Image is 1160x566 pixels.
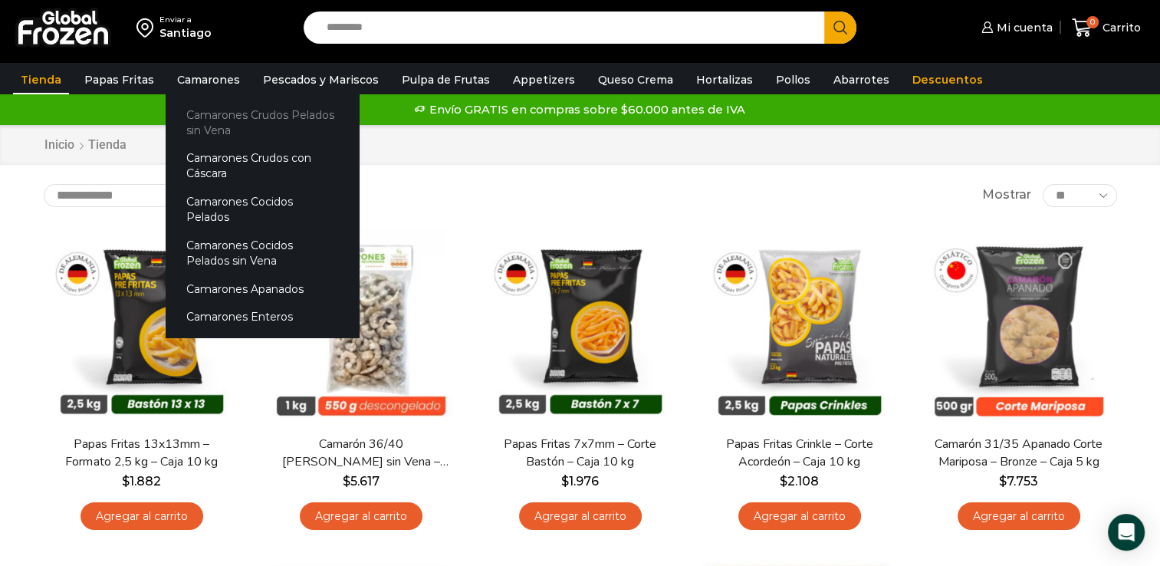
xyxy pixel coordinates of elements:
a: 0 Carrito [1068,10,1145,46]
a: Papas Fritas 13x13mm – Formato 2,5 kg – Caja 10 kg [53,436,229,471]
a: Papas Fritas [77,65,162,94]
span: Mostrar [982,186,1031,204]
button: Search button [824,12,856,44]
a: Camarones Apanados [166,275,359,303]
div: Open Intercom Messenger [1108,514,1145,551]
div: Enviar a [159,15,212,25]
a: Agregar al carrito: “Papas Fritas 7x7mm - Corte Bastón - Caja 10 kg” [519,502,642,531]
a: Tienda [13,65,69,94]
a: Camarón 31/35 Apanado Corte Mariposa – Bronze – Caja 5 kg [930,436,1106,471]
bdi: 5.617 [343,474,380,489]
a: Camarones Enteros [166,303,359,331]
nav: Breadcrumb [44,137,127,154]
a: Camarones Crudos Pelados sin Vena [166,100,359,144]
span: Mi cuenta [993,20,1053,35]
a: Agregar al carrito: “Papas Fritas 13x13mm - Formato 2,5 kg - Caja 10 kg” [81,502,203,531]
div: Santiago [159,25,212,41]
a: Pollos [768,65,818,94]
a: Agregar al carrito: “Camarón 36/40 Crudo Pelado sin Vena - Bronze - Caja 10 kg” [300,502,422,531]
span: Carrito [1099,20,1141,35]
a: Camarones [169,65,248,94]
span: 0 [1086,16,1099,28]
a: Pescados y Mariscos [255,65,386,94]
a: Agregar al carrito: “Papas Fritas Crinkle - Corte Acordeón - Caja 10 kg” [738,502,861,531]
bdi: 1.882 [122,474,161,489]
bdi: 2.108 [780,474,819,489]
a: Camarones Cocidos Pelados [166,188,359,232]
a: Camarones Cocidos Pelados sin Vena [166,232,359,275]
span: $ [999,474,1007,489]
select: Pedido de la tienda [44,184,239,207]
a: Descuentos [905,65,991,94]
a: Queso Crema [590,65,681,94]
span: $ [780,474,787,489]
a: Camarones Crudos con Cáscara [166,144,359,188]
img: address-field-icon.svg [136,15,159,41]
a: Appetizers [505,65,583,94]
h1: Tienda [88,137,127,152]
a: Abarrotes [826,65,897,94]
span: $ [343,474,350,489]
a: Pulpa de Frutas [394,65,498,94]
a: Hortalizas [688,65,761,94]
a: Agregar al carrito: “Camarón 31/35 Apanado Corte Mariposa - Bronze - Caja 5 kg” [958,502,1080,531]
bdi: 7.753 [999,474,1038,489]
a: Camarón 36/40 [PERSON_NAME] sin Vena – Bronze – Caja 10 kg [272,436,449,471]
span: $ [561,474,569,489]
a: Inicio [44,137,75,154]
bdi: 1.976 [561,474,599,489]
a: Papas Fritas Crinkle – Corte Acordeón – Caja 10 kg [711,436,887,471]
a: Papas Fritas 7x7mm – Corte Bastón – Caja 10 kg [491,436,668,471]
a: Mi cuenta [978,12,1053,43]
span: $ [122,474,130,489]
